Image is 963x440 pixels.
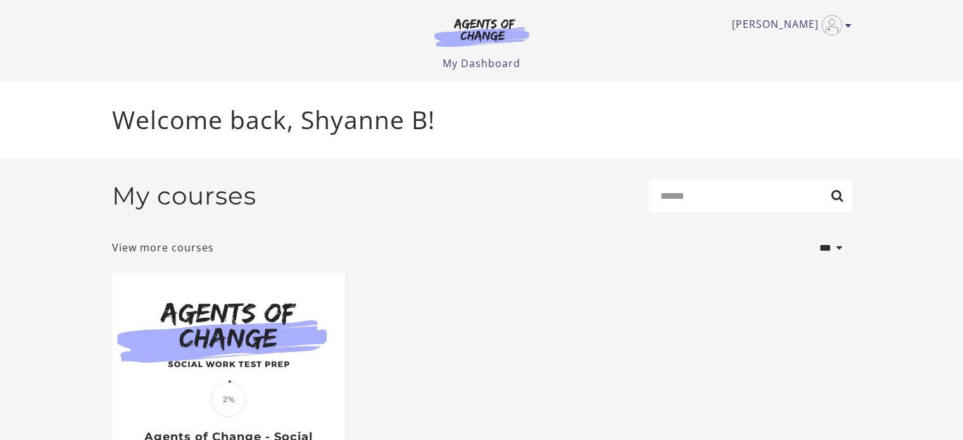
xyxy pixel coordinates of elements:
span: 2% [211,382,246,417]
p: Welcome back, Shyanne B! [112,101,852,139]
img: Agents of Change Logo [421,18,543,47]
h2: My courses [112,181,256,211]
a: Toggle menu [732,15,845,35]
a: My Dashboard [443,56,520,70]
a: View more courses [112,240,214,255]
